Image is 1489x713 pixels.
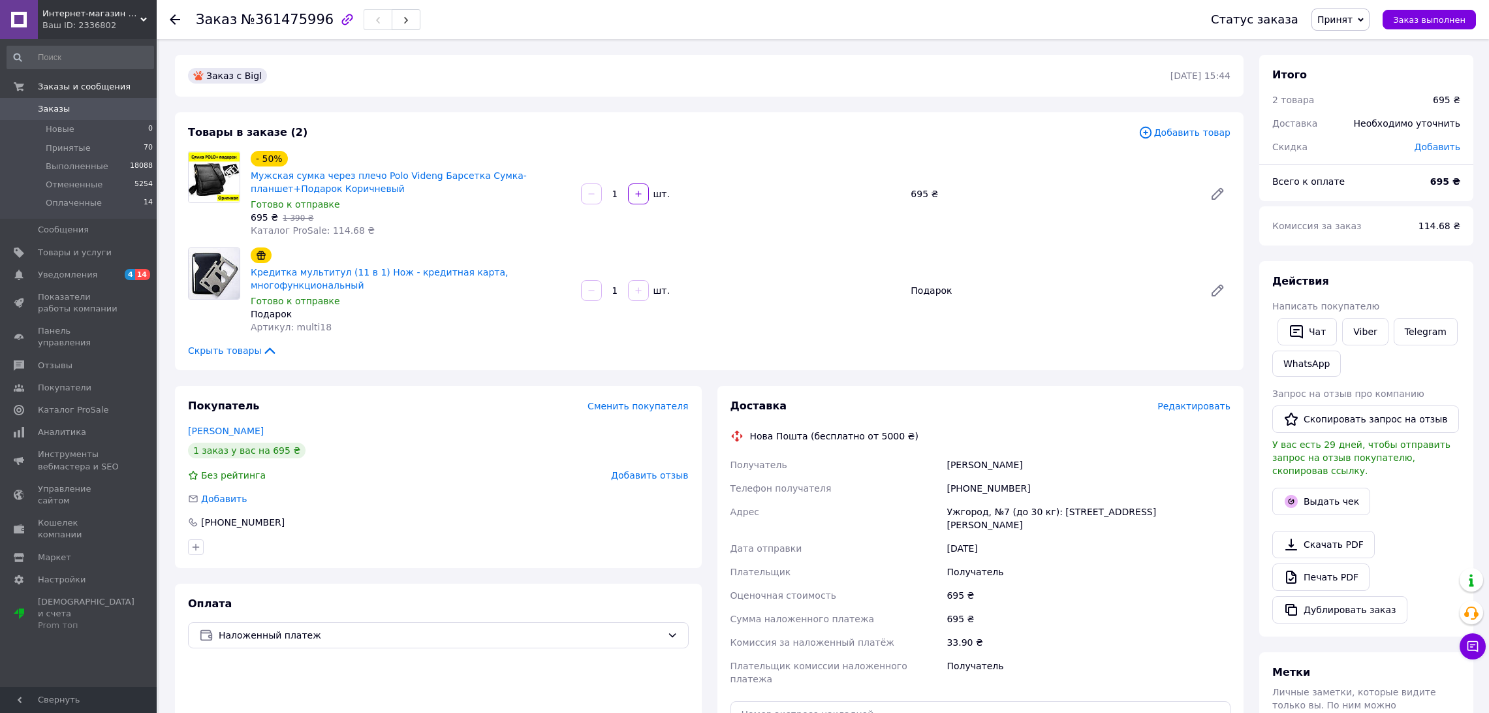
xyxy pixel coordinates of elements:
[1272,275,1329,287] span: Действия
[251,151,288,166] div: - 50%
[650,187,671,200] div: шт.
[251,296,340,306] span: Готово к отправке
[46,179,102,191] span: Отмененные
[1277,318,1337,345] button: Чат
[134,179,153,191] span: 5254
[1138,125,1230,140] span: Добавить товар
[38,517,121,541] span: Кошелек компании
[730,567,791,577] span: Плательщик
[38,360,72,372] span: Отзывы
[144,197,153,209] span: 14
[251,322,332,332] span: Артикул: multi18
[200,516,286,529] div: [PHONE_NUMBER]
[730,400,787,412] span: Доставка
[188,597,232,610] span: Оплата
[170,13,180,26] div: Вернуться назад
[944,607,1233,631] div: 695 ₴
[944,560,1233,584] div: Получатель
[944,631,1233,654] div: 33.90 ₴
[1383,10,1476,29] button: Заказ выполнен
[1346,109,1468,138] div: Необходимо уточнить
[125,269,135,280] span: 4
[46,142,91,154] span: Принятые
[38,552,71,563] span: Маркет
[1272,95,1314,105] span: 2 товара
[1415,142,1460,152] span: Добавить
[611,470,688,481] span: Добавить отзыв
[1460,633,1486,659] button: Чат с покупателем
[1272,531,1375,558] a: Скачать PDF
[650,284,671,297] div: шт.
[201,470,266,481] span: Без рейтинга
[188,68,267,84] div: Заказ с Bigl
[1433,93,1460,106] div: 695 ₴
[38,382,91,394] span: Покупатели
[730,590,837,601] span: Оценочная стоимость
[251,308,571,321] div: Подарок
[944,453,1233,477] div: [PERSON_NAME]
[251,170,527,194] a: Мужская сумка через плечо Polo Videng Барсетка Сумка-планшет+Подарок Коричневый
[1272,118,1317,129] span: Доставка
[251,199,340,210] span: Готово к отправке
[148,123,153,135] span: 0
[38,449,121,472] span: Инструменты вебмастера и SEO
[42,20,157,31] div: Ваш ID: 2336802
[219,628,662,642] span: Наложенный платеж
[251,212,278,223] span: 695 ₴
[944,654,1233,691] div: Получатель
[1272,351,1341,377] a: WhatsApp
[730,661,907,684] span: Плательщик комиссии наложенного платежа
[944,584,1233,607] div: 695 ₴
[1272,488,1370,515] button: Выдать чек
[1418,221,1460,231] span: 114.68 ₴
[1211,13,1298,26] div: Статус заказа
[905,185,1199,203] div: 695 ₴
[283,214,313,223] span: 1 390 ₴
[38,81,131,93] span: Заказы и сообщения
[46,197,102,209] span: Оплаченные
[905,281,1199,300] div: Подарок
[1272,388,1424,399] span: Запрос на отзыв про компанию
[944,537,1233,560] div: [DATE]
[730,614,875,624] span: Сумма наложенного платежа
[1272,666,1310,678] span: Метки
[1272,176,1345,187] span: Всего к оплате
[1272,596,1407,624] button: Дублировать заказ
[1272,439,1450,476] span: У вас есть 29 дней, чтобы отправить запрос на отзыв покупателю, скопировав ссылку.
[1393,15,1465,25] span: Заказ выполнен
[1272,563,1370,591] a: Печать PDF
[189,151,240,202] img: Мужская сумка через плечо Polo Videng Барсетка Сумка-планшет+Подарок Коричневый
[1272,142,1308,152] span: Скидка
[38,404,108,416] span: Каталог ProSale
[1317,14,1353,25] span: Принят
[1430,176,1460,187] b: 695 ₴
[130,161,153,172] span: 18088
[38,269,97,281] span: Уведомления
[38,596,134,632] span: [DEMOGRAPHIC_DATA] и счета
[201,494,247,504] span: Добавить
[1272,69,1307,81] span: Итого
[1204,277,1230,304] a: Редактировать
[188,400,259,412] span: Покупатель
[188,443,306,458] div: 1 заказ у вас на 695 ₴
[188,344,277,357] span: Скрыть товары
[38,426,86,438] span: Аналитика
[1204,181,1230,207] a: Редактировать
[944,477,1233,500] div: [PHONE_NUMBER]
[38,483,121,507] span: Управление сайтом
[730,543,802,554] span: Дата отправки
[46,161,108,172] span: Выполненные
[38,291,121,315] span: Показатели работы компании
[38,103,70,115] span: Заказы
[944,500,1233,537] div: Ужгород, №7 (до 30 кг): [STREET_ADDRESS][PERSON_NAME]
[1157,401,1230,411] span: Редактировать
[747,430,922,443] div: Нова Пошта (бесплатно от 5000 ₴)
[38,325,121,349] span: Панель управления
[38,574,86,586] span: Настройки
[135,269,150,280] span: 14
[1394,318,1458,345] a: Telegram
[1272,221,1362,231] span: Комиссия за заказ
[188,426,264,436] a: [PERSON_NAME]
[730,507,759,517] span: Адрес
[38,620,134,631] div: Prom топ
